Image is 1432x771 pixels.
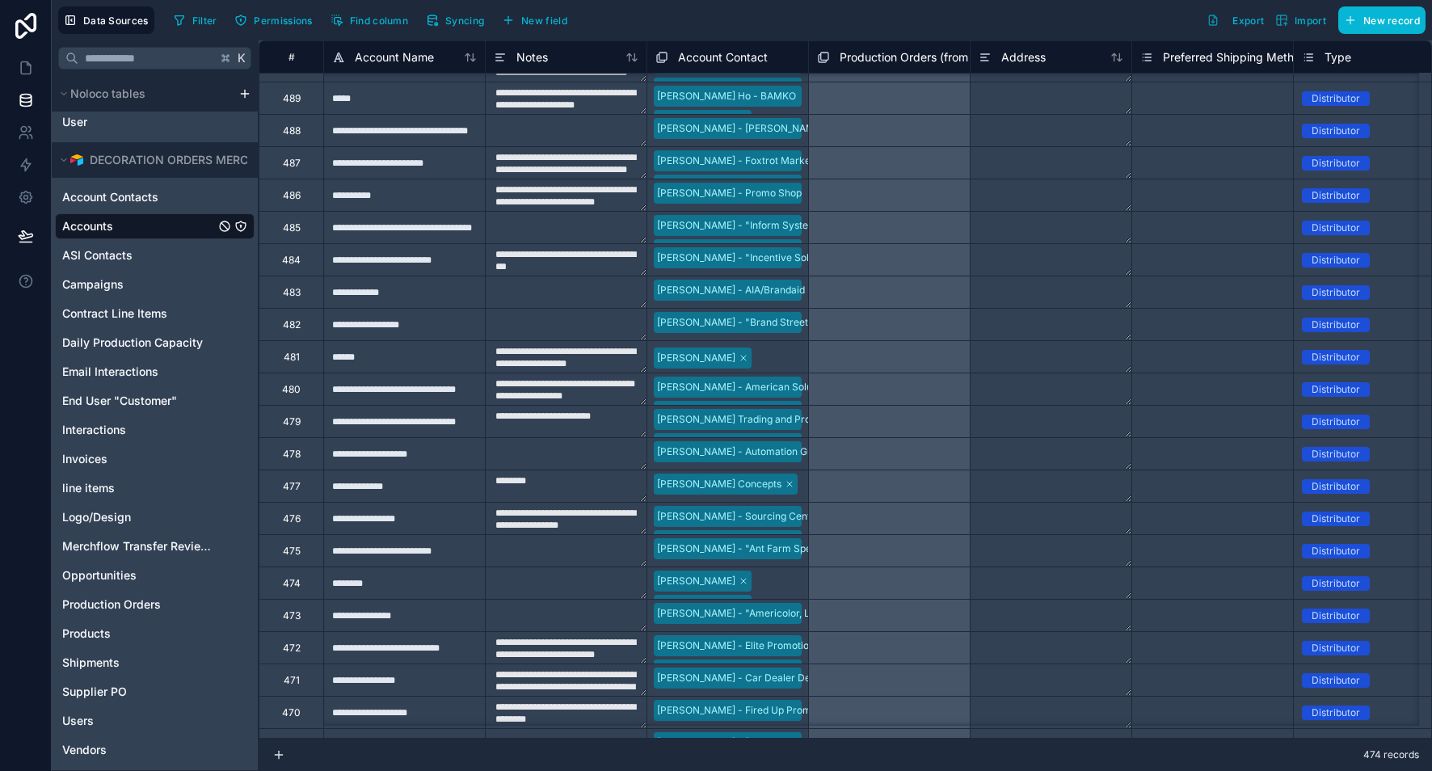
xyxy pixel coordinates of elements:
[657,541,872,556] div: [PERSON_NAME] - "Ant Farm Specialties, LLC"
[1312,673,1360,688] div: Distributor
[657,315,836,330] div: [PERSON_NAME] - "Brand Street, LLC"
[283,609,301,622] div: 473
[1312,609,1360,623] div: Distributor
[657,598,735,613] div: [PERSON_NAME]
[657,186,802,200] div: [PERSON_NAME] - Promo Shop
[1363,15,1420,27] span: New record
[678,49,768,65] span: Account Contact
[657,444,841,459] div: [PERSON_NAME] - Automation Graphics
[1312,415,1360,429] div: Distributor
[283,221,301,234] div: 485
[283,642,301,655] div: 472
[496,8,573,32] button: New field
[657,477,781,491] div: [PERSON_NAME] Concepts
[657,638,872,653] div: [PERSON_NAME] - Elite Promotional Marketing
[1338,6,1426,34] button: New record
[284,674,300,687] div: 471
[1312,318,1360,332] div: Distributor
[1312,156,1360,171] div: Distributor
[657,242,926,257] div: [PERSON_NAME] - "Inform Systems Data Documents, Inc."
[1312,447,1360,461] div: Distributor
[283,480,301,493] div: 477
[236,53,247,64] span: K
[283,448,301,461] div: 478
[657,663,872,677] div: [PERSON_NAME] - Elite Promotional Marketing
[1312,479,1360,494] div: Distributor
[229,8,318,32] button: Permissions
[167,8,223,32] button: Filter
[325,8,414,32] button: Find column
[283,92,301,105] div: 489
[657,154,858,168] div: [PERSON_NAME] - Foxtrot Marketing Group
[657,412,847,427] div: [PERSON_NAME] Trading and Promotions
[282,383,301,396] div: 480
[840,49,1023,65] span: Production Orders (from End User)
[1312,124,1360,138] div: Distributor
[283,415,301,428] div: 479
[83,15,149,27] span: Data Sources
[657,81,954,95] div: [PERSON_NAME] - [GEOGRAPHIC_DATA][US_STATE] Promotions
[1312,285,1360,300] div: Distributor
[283,318,301,331] div: 482
[1232,15,1264,27] span: Export
[657,89,796,103] div: [PERSON_NAME] Ho - BAMKO
[1295,15,1326,27] span: Import
[1312,641,1360,655] div: Distributor
[445,15,484,27] span: Syncing
[657,113,735,128] div: [PERSON_NAME]
[283,577,301,590] div: 474
[657,735,916,750] div: [PERSON_NAME] - [PERSON_NAME] Specialty Company
[1201,6,1270,34] button: Export
[657,606,828,621] div: [PERSON_NAME] - "Americolor, LLC"
[1163,49,1308,65] span: Preferred Shipping Method
[521,15,567,27] span: New field
[1312,544,1360,558] div: Distributor
[657,404,892,419] div: [PERSON_NAME] - American Solutions for Business
[657,703,839,718] div: [PERSON_NAME] - Fired Up Promotions
[272,51,311,63] div: #
[1312,253,1360,268] div: Distributor
[254,15,312,27] span: Permissions
[420,8,490,32] button: Syncing
[516,49,548,65] span: Notes
[1312,512,1360,526] div: Distributor
[657,178,858,192] div: [PERSON_NAME] - Foxtrot Marketing Group
[657,380,892,394] div: [PERSON_NAME] - American Solutions for Business
[657,574,735,588] div: [PERSON_NAME]
[1312,91,1360,106] div: Distributor
[283,189,301,202] div: 486
[1001,49,1046,65] span: Address
[1270,6,1332,34] button: Import
[355,49,434,65] span: Account Name
[657,509,823,524] div: [PERSON_NAME] - Sourcing Central
[58,6,154,34] button: Data Sources
[282,706,301,719] div: 470
[1325,49,1351,65] span: Type
[1332,6,1426,34] a: New record
[282,254,301,267] div: 484
[657,121,969,136] div: [PERSON_NAME] - [PERSON_NAME] Creative Powered by Proforma
[1312,576,1360,591] div: Distributor
[192,15,217,27] span: Filter
[1312,382,1360,397] div: Distributor
[657,671,825,685] div: [PERSON_NAME] - Car Dealer Depot
[350,15,408,27] span: Find column
[229,8,324,32] a: Permissions
[1312,706,1360,720] div: Distributor
[284,351,300,364] div: 481
[1312,188,1360,203] div: Distributor
[657,251,861,265] div: [PERSON_NAME] - "Incentive Solutions, Inc."
[283,545,301,558] div: 475
[283,124,301,137] div: 488
[1312,221,1360,235] div: Distributor
[283,512,301,525] div: 476
[657,436,847,451] div: [PERSON_NAME] Trading and Promotions
[657,218,926,233] div: [PERSON_NAME] - "Inform Systems Data Documents, Inc."
[657,351,735,365] div: [PERSON_NAME]
[657,533,823,548] div: [PERSON_NAME] - Sourcing Central
[283,286,301,299] div: 483
[1363,748,1419,761] span: 474 records
[657,283,805,297] div: [PERSON_NAME] - AIA/Brandaid
[420,8,496,32] a: Syncing
[283,157,301,170] div: 487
